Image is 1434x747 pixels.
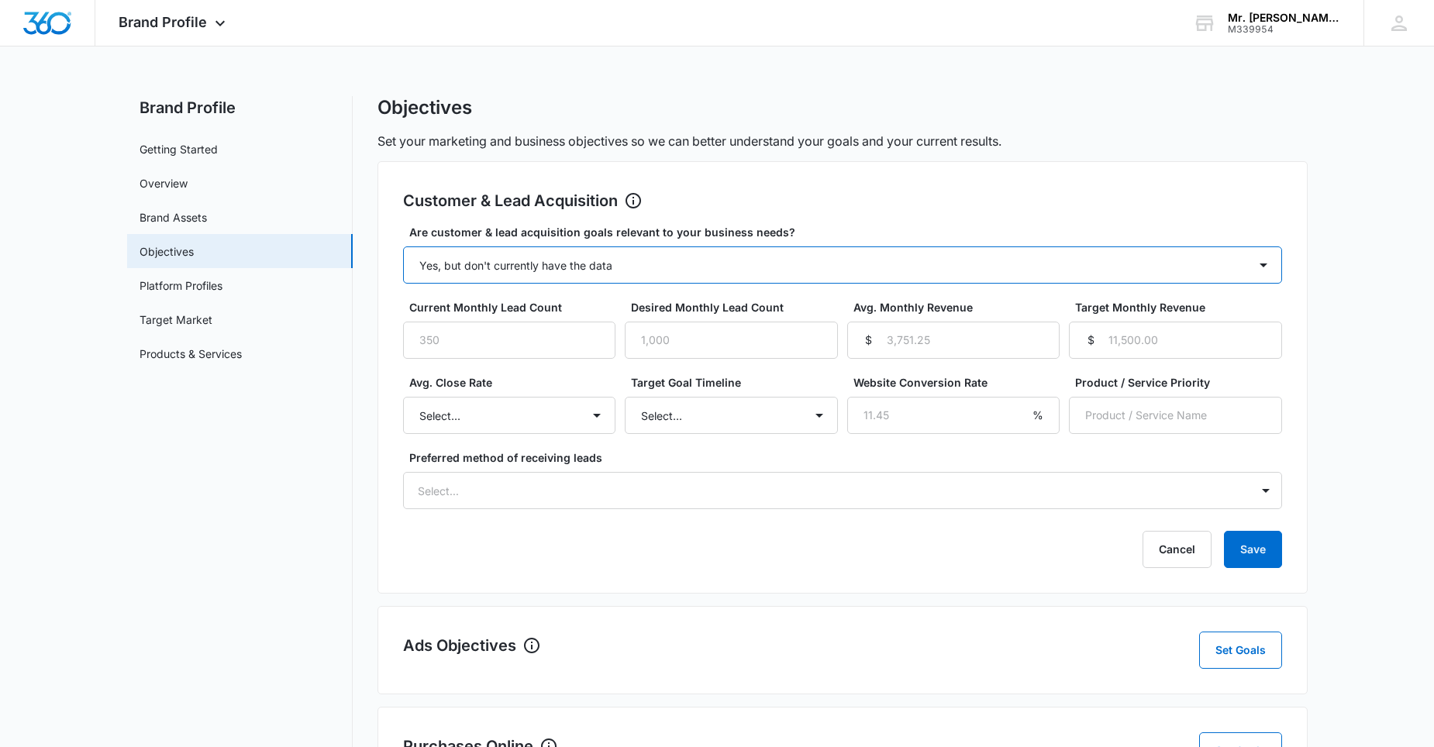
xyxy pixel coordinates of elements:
[853,374,1067,391] label: Website Conversion Rate
[127,96,353,119] h2: Brand Profile
[1069,397,1282,434] input: Product / Service Name
[1078,322,1103,359] div: $
[409,299,622,315] label: Current Monthly Lead Count
[1026,397,1050,434] div: %
[1228,12,1341,24] div: account name
[140,175,188,191] a: Overview
[140,312,212,328] a: Target Market
[409,449,1288,466] label: Preferred method of receiving leads
[1143,531,1212,568] button: Cancel
[140,243,194,260] a: Objectives
[1075,374,1288,391] label: Product / Service Priority
[1075,299,1288,315] label: Target Monthly Revenue
[140,209,207,225] a: Brand Assets
[119,14,207,30] span: Brand Profile
[1199,632,1282,669] button: Set Goals
[377,96,472,119] h1: Objectives
[631,374,844,391] label: Target Goal Timeline
[1069,322,1282,359] input: 11,500.00
[1224,531,1282,568] button: Save
[140,346,242,362] a: Products & Services
[847,322,1060,359] input: 3,751.25
[403,634,516,657] h2: Ads Objectives
[403,322,616,359] input: 350
[377,132,1308,150] p: Set your marketing and business objectives so we can better understand your goals and your curren...
[853,299,1067,315] label: Avg. Monthly Revenue
[409,374,622,391] label: Avg. Close Rate
[409,224,1288,240] label: Are customer & lead acquisition goals relevant to your business needs?
[847,397,1060,434] input: 11.45
[140,277,222,294] a: Platform Profiles
[857,322,881,359] div: $
[140,141,218,157] a: Getting Started
[625,322,838,359] input: 1,000
[631,299,844,315] label: Desired Monthly Lead Count
[403,189,618,212] h2: Customer & Lead Acquisition
[1228,24,1341,35] div: account id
